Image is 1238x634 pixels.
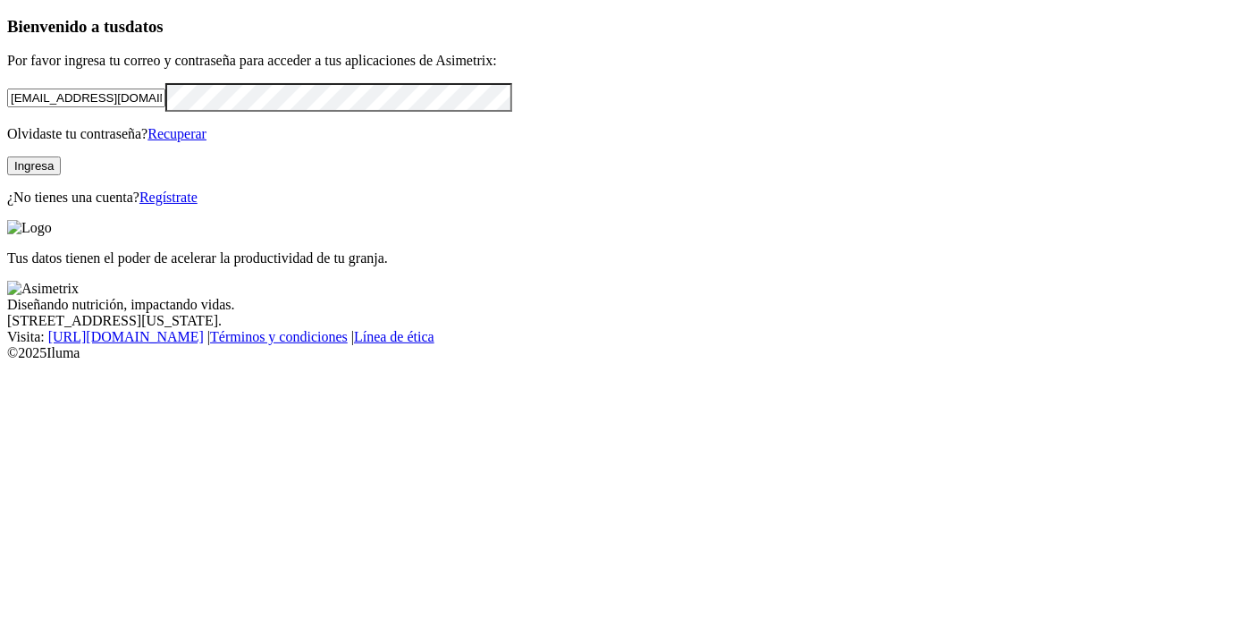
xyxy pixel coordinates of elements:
a: Regístrate [139,190,198,205]
a: Línea de ética [354,329,434,344]
p: ¿No tienes una cuenta? [7,190,1231,206]
a: Términos y condiciones [210,329,348,344]
div: © 2025 Iluma [7,345,1231,361]
button: Ingresa [7,156,61,175]
div: Visita : | | [7,329,1231,345]
p: Olvidaste tu contraseña? [7,126,1231,142]
div: [STREET_ADDRESS][US_STATE]. [7,313,1231,329]
a: [URL][DOMAIN_NAME] [48,329,204,344]
a: Recuperar [147,126,206,141]
div: Diseñando nutrición, impactando vidas. [7,297,1231,313]
img: Asimetrix [7,281,79,297]
p: Tus datos tienen el poder de acelerar la productividad de tu granja. [7,250,1231,266]
input: Tu correo [7,89,165,107]
span: datos [125,17,164,36]
h3: Bienvenido a tus [7,17,1231,37]
img: Logo [7,220,52,236]
p: Por favor ingresa tu correo y contraseña para acceder a tus aplicaciones de Asimetrix: [7,53,1231,69]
